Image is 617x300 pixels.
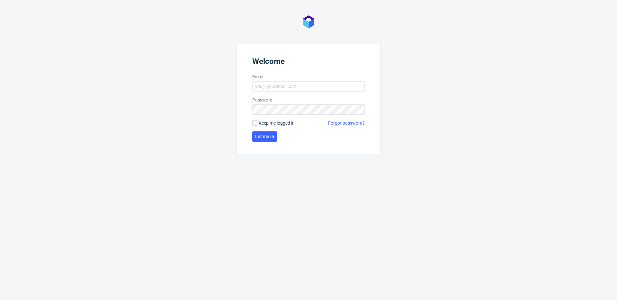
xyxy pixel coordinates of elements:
button: Let me in [252,131,277,142]
a: Forgot password? [328,120,365,126]
label: Password [252,97,365,103]
label: Email [252,74,365,80]
input: you@youremail.com [252,81,365,92]
span: Keep me logged in [259,120,295,126]
header: Welcome [252,57,365,68]
span: Let me in [255,134,274,139]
